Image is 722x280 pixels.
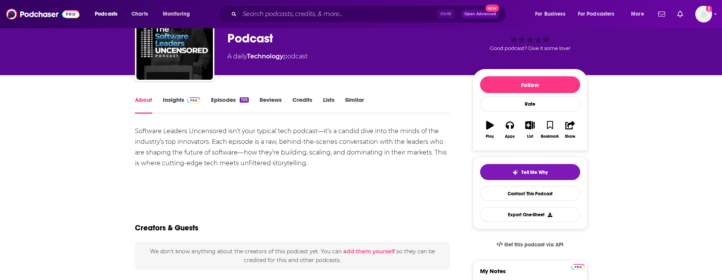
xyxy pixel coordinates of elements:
[571,264,585,270] img: Podchaser Pro
[504,241,563,248] span: Get this podcast via API
[485,5,499,12] span: New
[211,96,248,114] a: Episodes105
[490,235,570,254] a: Get this podcast via API
[626,8,654,20] button: open menu
[578,9,615,19] span: For Podcasters
[437,9,455,19] span: Ctrl K
[292,96,312,114] a: Credits
[695,6,712,23] span: Logged in as mindyn
[490,45,570,51] span: Good podcast? Give it some love!
[631,9,644,19] span: More
[260,96,282,114] a: Reviews
[135,96,152,114] a: About
[136,3,213,80] img: The Software Leaders Uncensored Podcast
[535,9,565,19] span: For Business
[240,97,248,103] div: 105
[541,134,559,139] div: Bookmark
[573,8,626,20] button: open menu
[247,53,283,60] a: Technology
[473,9,587,56] div: 24Good podcast? Give it some love!
[480,186,580,201] a: Contact This Podcast
[135,223,198,233] h2: Creators & Guests
[527,134,533,139] div: List
[480,207,580,222] button: Export One-Sheet
[464,12,496,16] span: Open Advanced
[706,6,712,12] svg: Add a profile image
[135,126,450,169] div: Software Leaders Uncensored isn’t your typical tech podcast—it’s a candid dive into the minds of ...
[343,248,395,254] button: add them yourself
[89,8,127,20] button: open menu
[227,52,308,61] div: A daily podcast
[505,134,515,139] div: Apps
[571,263,585,270] a: Pro website
[695,6,712,23] img: User Profile
[530,8,575,20] button: open menu
[480,96,580,112] div: Rate
[695,6,712,23] button: Show profile menu
[6,7,80,21] img: Podchaser - Follow, Share and Rate Podcasts
[345,96,364,114] a: Similar
[480,164,580,180] button: tell me why sparkleTell Me Why
[655,8,668,21] a: Show notifications dropdown
[157,8,200,20] button: open menu
[131,9,148,19] span: Charts
[512,169,518,175] img: tell me why sparkle
[226,5,513,23] div: Search podcasts, credits, & more...
[187,97,201,103] img: Podchaser Pro
[461,10,500,19] button: Open AdvancedNew
[480,76,580,93] button: Follow
[323,96,334,114] a: Lists
[565,134,575,139] div: Share
[560,116,580,143] button: Share
[240,8,437,20] input: Search podcasts, credits, & more...
[95,9,117,19] span: Podcasts
[520,116,540,143] button: List
[150,248,435,263] span: We don't know anything about the creators of this podcast yet . You can so they can be credited f...
[674,8,686,21] a: Show notifications dropdown
[540,116,560,143] button: Bookmark
[521,169,548,175] span: Tell Me Why
[480,116,500,143] button: Play
[163,9,190,19] span: Monitoring
[127,8,153,20] a: Charts
[163,96,201,114] a: InsightsPodchaser Pro
[486,134,494,139] div: Play
[500,116,520,143] button: Apps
